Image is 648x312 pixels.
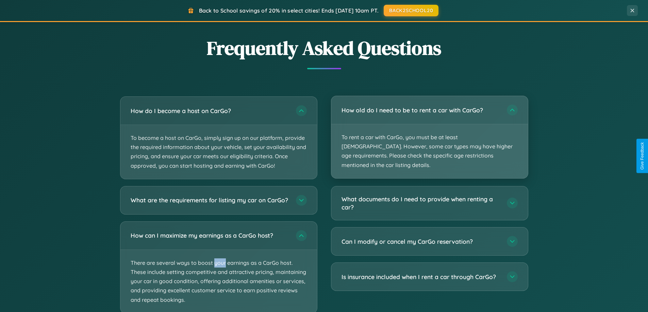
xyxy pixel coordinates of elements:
h3: How do I become a host on CarGo? [131,107,289,115]
button: BACK2SCHOOL20 [384,5,438,16]
h3: Is insurance included when I rent a car through CarGo? [342,273,500,281]
h3: Can I modify or cancel my CarGo reservation? [342,237,500,246]
p: To become a host on CarGo, simply sign up on our platform, provide the required information about... [120,125,317,179]
h3: How can I maximize my earnings as a CarGo host? [131,231,289,240]
h3: How old do I need to be to rent a car with CarGo? [342,106,500,114]
h3: What are the requirements for listing my car on CarGo? [131,196,289,204]
h3: What documents do I need to provide when renting a car? [342,195,500,212]
p: To rent a car with CarGo, you must be at least [DEMOGRAPHIC_DATA]. However, some car types may ha... [331,124,528,178]
h2: Frequently Asked Questions [120,35,528,61]
div: Give Feedback [640,142,645,170]
span: Back to School savings of 20% in select cities! Ends [DATE] 10am PT. [199,7,379,14]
